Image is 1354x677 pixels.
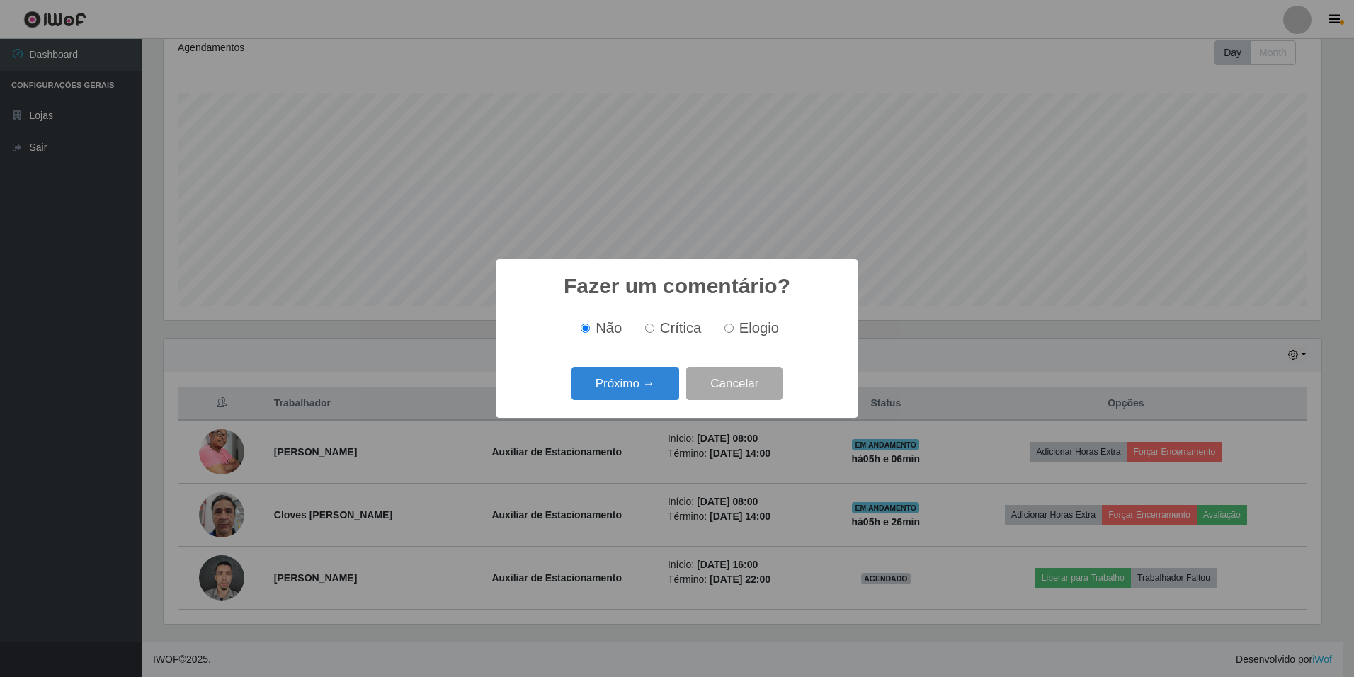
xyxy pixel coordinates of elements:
[686,367,783,400] button: Cancelar
[596,320,622,336] span: Não
[724,324,734,333] input: Elogio
[660,320,702,336] span: Crítica
[645,324,654,333] input: Crítica
[739,320,779,336] span: Elogio
[581,324,590,333] input: Não
[571,367,679,400] button: Próximo →
[564,273,790,299] h2: Fazer um comentário?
